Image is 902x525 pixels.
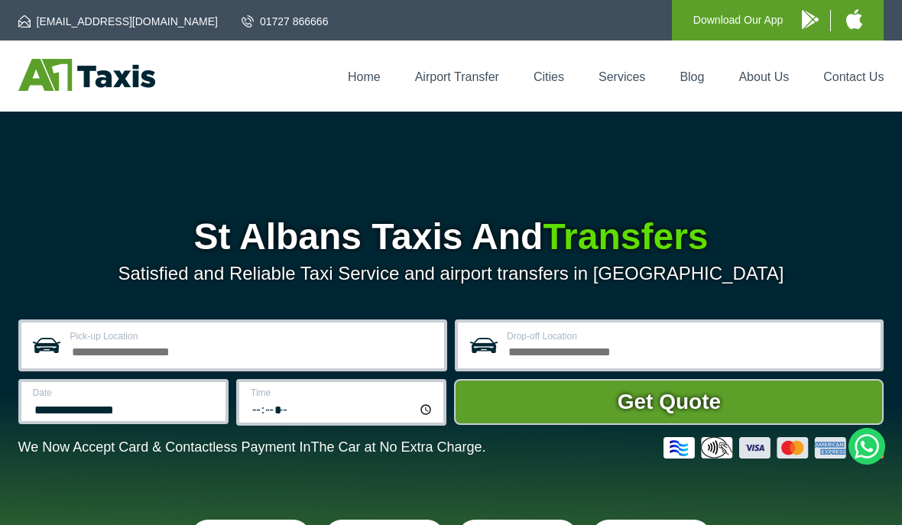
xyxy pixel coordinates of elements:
label: Time [251,388,434,397]
a: About Us [738,70,789,83]
a: Airport Transfer [415,70,499,83]
h1: St Albans Taxis And [18,219,884,255]
label: Pick-up Location [70,332,435,341]
span: Transfers [543,216,708,257]
span: The Car at No Extra Charge. [310,439,485,455]
p: We Now Accept Card & Contactless Payment In [18,439,486,455]
img: A1 Taxis iPhone App [846,9,862,29]
a: Cities [534,70,564,83]
a: Blog [680,70,704,83]
label: Date [33,388,216,397]
a: 01727 866666 [242,14,329,29]
a: Services [599,70,645,83]
img: A1 Taxis Android App [802,10,819,29]
a: Home [348,70,381,83]
img: A1 Taxis St Albans LTD [18,59,155,91]
p: Satisfied and Reliable Taxi Service and airport transfers in [GEOGRAPHIC_DATA] [18,263,884,284]
p: Download Our App [693,11,784,30]
label: Drop-off Location [507,332,871,341]
a: Contact Us [823,70,884,83]
a: [EMAIL_ADDRESS][DOMAIN_NAME] [18,14,218,29]
button: Get Quote [454,379,884,425]
img: Credit And Debit Cards [664,437,884,459]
